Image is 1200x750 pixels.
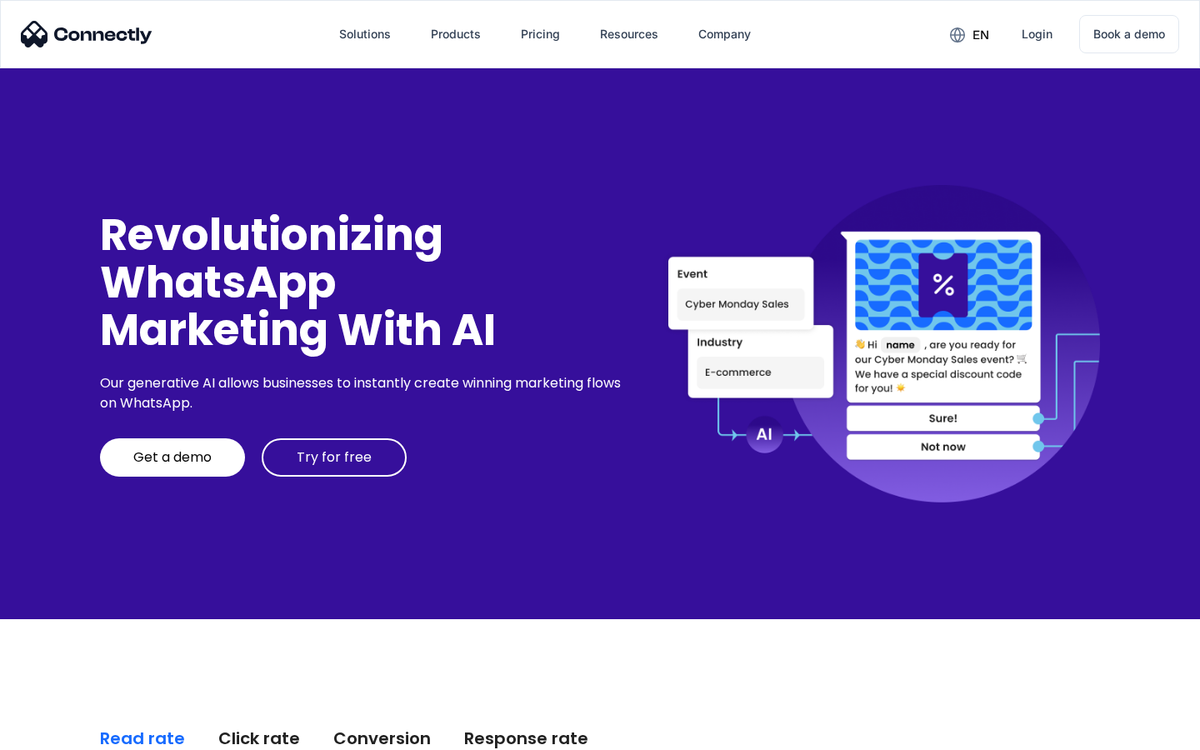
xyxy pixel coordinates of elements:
a: Login [1008,14,1066,54]
img: Connectly Logo [21,21,152,47]
a: Try for free [262,438,407,477]
div: en [937,22,1002,47]
a: Pricing [507,14,573,54]
div: Solutions [339,22,391,46]
aside: Language selected: English [17,721,100,744]
div: en [972,23,989,47]
div: Solutions [326,14,404,54]
div: Company [698,22,751,46]
div: Response rate [464,727,588,750]
div: Read rate [100,727,185,750]
div: Login [1022,22,1052,46]
div: Our generative AI allows businesses to instantly create winning marketing flows on WhatsApp. [100,373,627,413]
div: Revolutionizing WhatsApp Marketing With AI [100,211,627,354]
div: Try for free [297,449,372,466]
div: Products [431,22,481,46]
div: Resources [600,22,658,46]
div: Get a demo [133,449,212,466]
a: Book a demo [1079,15,1179,53]
div: Click rate [218,727,300,750]
div: Conversion [333,727,431,750]
div: Resources [587,14,672,54]
a: Get a demo [100,438,245,477]
div: Company [685,14,764,54]
div: Pricing [521,22,560,46]
div: Products [417,14,494,54]
ul: Language list [33,721,100,744]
